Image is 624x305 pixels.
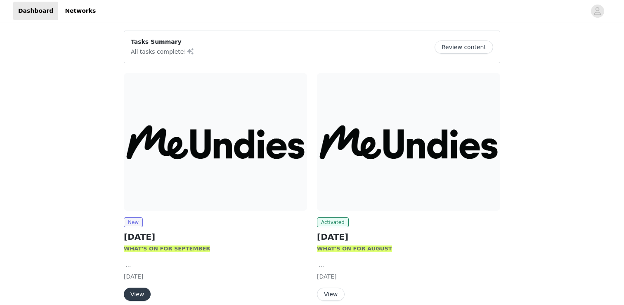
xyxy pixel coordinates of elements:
strong: HAT'S ON FOR SEPTEMBER [130,245,210,252]
span: [DATE] [317,273,336,280]
span: [DATE] [124,273,143,280]
span: New [124,217,143,227]
button: View [317,288,345,301]
p: Tasks Summary [131,38,194,46]
a: Networks [60,2,101,20]
span: Activated [317,217,349,227]
a: View [317,291,345,298]
a: View [124,291,151,298]
strong: HAT'S ON FOR AUGUST [323,245,392,252]
p: All tasks complete! [131,46,194,56]
div: avatar [593,5,601,18]
img: MeUndies [317,73,500,211]
button: View [124,288,151,301]
h2: [DATE] [124,231,307,243]
strong: W [124,245,130,252]
h2: [DATE] [317,231,500,243]
img: MeUndies [124,73,307,211]
strong: W [317,245,323,252]
button: Review content [435,41,493,54]
a: Dashboard [13,2,58,20]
